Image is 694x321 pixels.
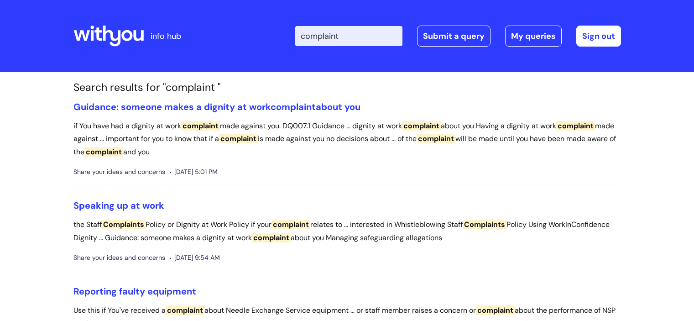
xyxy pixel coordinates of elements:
[73,285,196,297] a: Reporting faulty equipment
[73,218,621,245] p: the Staff Policy or Dignity at Work Policy if your relates to ... interested in Whistleblowing St...
[170,252,220,263] span: [DATE] 9:54 AM
[73,166,165,178] span: Share your ideas and concerns
[181,121,220,131] span: complaint
[463,220,506,229] span: Complaints
[73,101,360,113] a: Guidance: someone makes a dignity at workcomplaintabout you
[271,220,310,229] span: complaint
[151,29,181,43] p: info hub
[73,252,165,263] span: Share your ideas and concerns
[84,147,123,157] span: complaint
[252,233,291,242] span: complaint
[73,200,164,211] a: Speaking up at work
[166,305,204,315] span: complaint
[73,81,621,94] h1: Search results for "complaint "
[170,166,218,178] span: [DATE] 5:01 PM
[295,26,402,46] input: Search
[476,305,515,315] span: complaint
[73,120,621,159] p: if You have had a dignity at work made against you. DQ007.1 Guidance ... dignity at work about yo...
[556,121,595,131] span: complaint
[295,26,621,47] div: | -
[271,101,316,113] span: complaint
[219,134,258,143] span: complaint
[576,26,621,47] a: Sign out
[417,26,490,47] a: Submit a query
[505,26,562,47] a: My queries
[417,134,455,143] span: complaint
[402,121,441,131] span: complaint
[102,220,146,229] span: Complaints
